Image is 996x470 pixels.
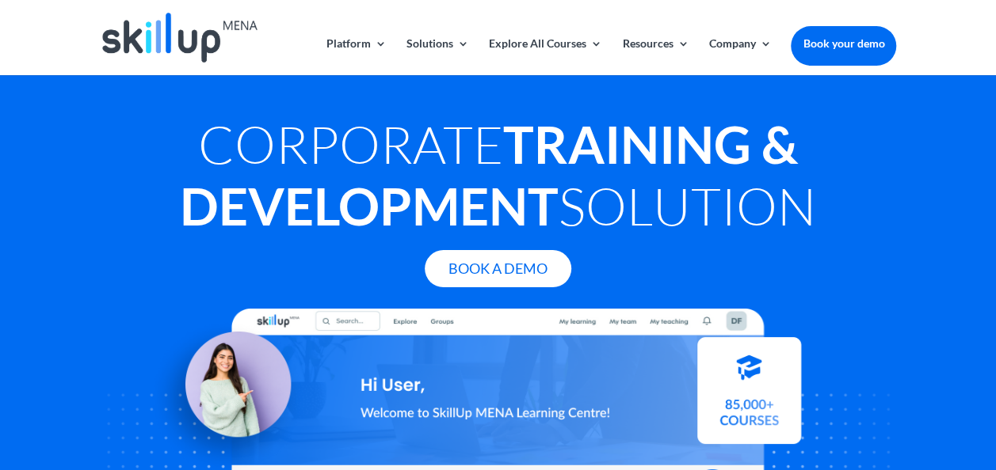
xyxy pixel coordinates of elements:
a: Solutions [406,38,469,75]
img: Skillup Mena [102,13,258,63]
a: Book your demo [791,26,896,61]
a: Book A Demo [425,250,571,287]
img: Courses library - SkillUp MENA [697,344,801,451]
a: Explore All Courses [489,38,602,75]
h1: Corporate Solution [100,113,897,244]
a: Platform [326,38,387,75]
a: Company [708,38,771,75]
strong: Training & Development [180,113,798,237]
a: Resources [622,38,689,75]
iframe: Chat Widget [732,299,996,470]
